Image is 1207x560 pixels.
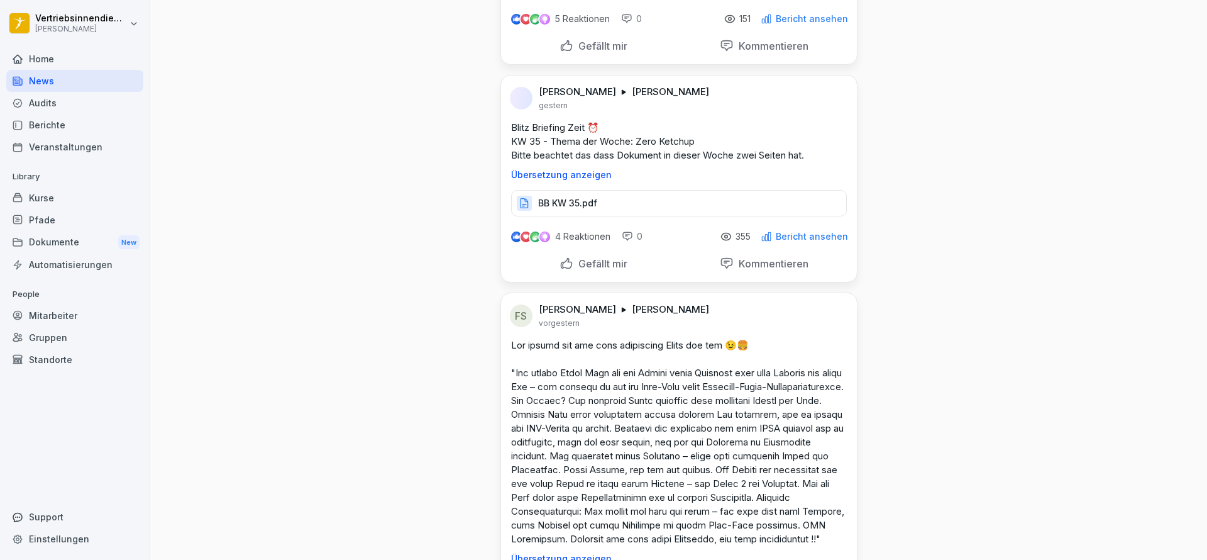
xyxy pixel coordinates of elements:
p: 355 [736,232,751,242]
img: love [521,14,531,24]
a: News [6,70,143,92]
p: gestern [539,101,568,111]
p: [PERSON_NAME] [539,86,616,98]
p: [PERSON_NAME] [632,86,709,98]
p: Bericht ansehen [776,14,848,24]
p: 4 Reaktionen [555,232,610,242]
p: [PERSON_NAME] [632,303,709,316]
div: New [118,235,140,250]
a: Gruppen [6,327,143,349]
p: Gefällt mir [573,40,627,52]
a: Home [6,48,143,70]
a: Pfade [6,209,143,231]
img: like [511,232,521,242]
img: like [511,14,521,24]
div: Dokumente [6,231,143,254]
a: DokumenteNew [6,231,143,254]
img: celebrate [530,14,541,25]
p: Vertriebsinnendienst [35,13,127,24]
p: Bericht ansehen [776,232,848,242]
div: FS [510,305,532,327]
img: celebrate [530,232,541,242]
a: Veranstaltungen [6,136,143,158]
p: Übersetzung anzeigen [511,170,847,180]
img: love [521,232,531,242]
p: Library [6,167,143,187]
a: Standorte [6,349,143,371]
p: [PERSON_NAME] [539,303,616,316]
div: Support [6,506,143,528]
div: 0 [622,230,642,243]
div: 0 [621,13,642,25]
img: inspiring [539,231,550,242]
p: vorgestern [539,318,580,328]
a: BB KW 35.pdf [511,201,847,213]
p: People [6,284,143,305]
p: 151 [739,14,751,24]
a: Mitarbeiter [6,305,143,327]
a: Audits [6,92,143,114]
a: Einstellungen [6,528,143,550]
a: Berichte [6,114,143,136]
p: Gefällt mir [573,257,627,270]
a: Kurse [6,187,143,209]
p: 5 Reaktionen [555,14,610,24]
p: BB KW 35.pdf [538,197,597,210]
p: Kommentieren [734,257,808,270]
p: Lor ipsumd sit ame cons adipiscing Elits doe tem 😉🍔 "Inc utlabo Etdol Magn ali eni Admini venia Q... [511,339,847,546]
a: Automatisierungen [6,254,143,276]
img: inspiring [539,13,550,25]
p: Kommentieren [734,40,808,52]
p: Blitz Briefing Zeit ⏰ KW 35 - Thema der Woche: Zero Ketchup Bitte beachtet das dass Dokument in d... [511,121,847,162]
p: [PERSON_NAME] [35,25,127,33]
